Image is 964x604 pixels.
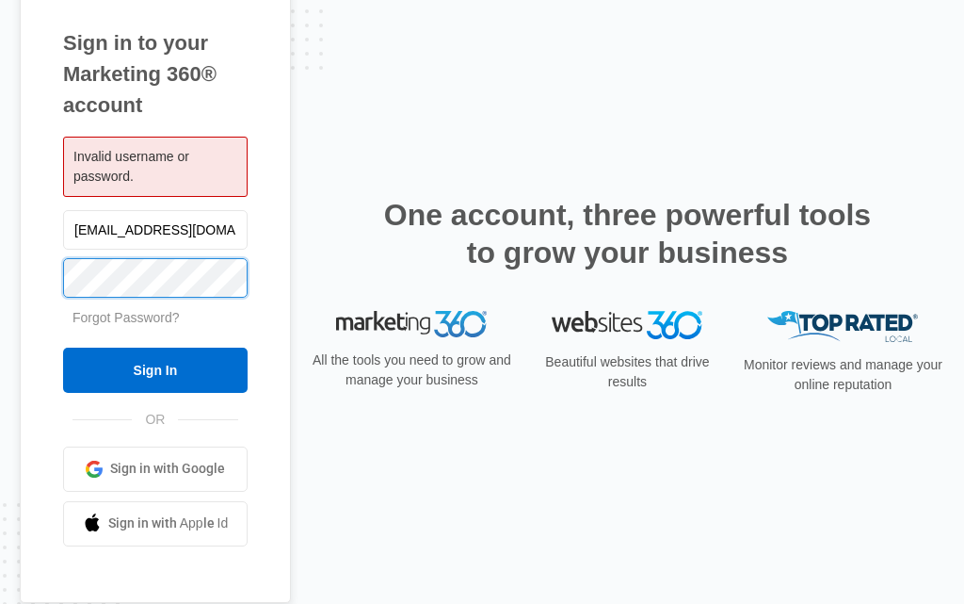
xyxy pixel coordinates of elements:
span: Invalid username or password. [73,149,189,184]
a: Sign in with Apple Id [63,501,248,547]
p: All the tools you need to grow and manage your business [311,351,513,390]
p: Beautiful websites that drive results [526,352,729,392]
p: Monitor reviews and manage your online reputation [742,355,944,395]
img: Marketing 360 [336,311,487,337]
span: OR [132,410,178,430]
h2: One account, three powerful tools to grow your business [378,196,876,271]
img: Websites 360 [552,311,702,338]
input: Email [63,210,248,250]
a: Sign in with Google [63,447,248,492]
a: Forgot Password? [72,310,180,325]
h1: Sign in to your Marketing 360® account [63,27,248,121]
img: Top Rated Local [767,311,918,342]
span: Sign in with Apple Id [108,514,229,533]
span: Sign in with Google [110,459,225,479]
input: Sign In [63,348,248,393]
